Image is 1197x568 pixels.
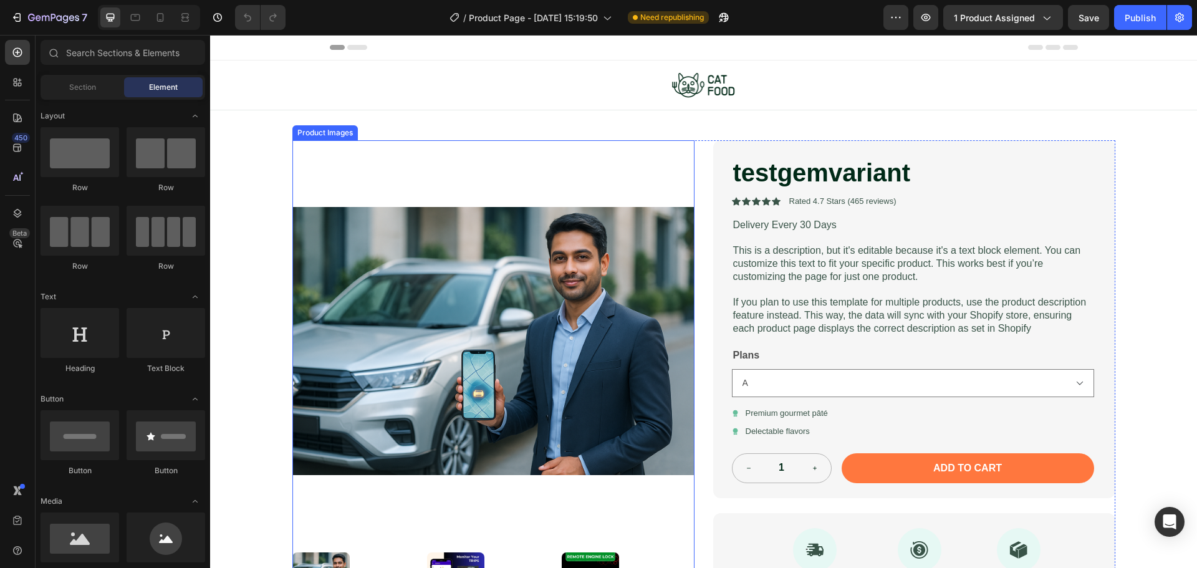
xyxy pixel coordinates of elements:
h1: testgemvariant [522,120,884,155]
button: 7 [5,5,93,30]
span: Toggle open [185,389,205,409]
div: Button [127,465,205,476]
p: If you plan to use this template for multiple products, use the product description feature inste... [523,261,883,300]
span: Toggle open [185,287,205,307]
span: Need republishing [640,12,704,23]
button: 1 product assigned [943,5,1063,30]
span: Media [41,496,62,507]
p: This is a description, but it's editable because it's a text block element. You can customize thi... [523,209,883,248]
legend: Plans [522,312,551,329]
span: Element [149,82,178,93]
span: Save [1079,12,1099,23]
div: Button [41,465,119,476]
p: Rated 4.7 Stars (465 reviews) [579,161,686,172]
p: 7 [82,10,87,25]
button: Add to cart [632,418,884,449]
p: Delectable flavors [536,392,600,402]
span: Button [41,393,64,405]
div: Undo/Redo [235,5,286,30]
p: Delivery Every 30 Days [523,184,883,197]
div: Row [127,261,205,272]
span: Toggle open [185,106,205,126]
div: Row [127,182,205,193]
div: Row [41,182,119,193]
div: Heading [41,363,119,374]
input: Search Sections & Elements [41,40,205,65]
span: Toggle open [185,491,205,511]
button: Publish [1114,5,1166,30]
div: Add to cart [723,427,792,440]
span: 1 product assigned [954,11,1035,24]
p: Premium gourmet pâté [536,373,618,384]
div: Beta [9,228,30,238]
span: Layout [41,110,65,122]
div: Publish [1125,11,1156,24]
button: Save [1068,5,1109,30]
iframe: Design area [210,35,1197,568]
div: Row [41,261,119,272]
span: Product Page - [DATE] 15:19:50 [469,11,598,24]
div: 450 [12,133,30,143]
span: / [463,11,466,24]
div: Text Block [127,363,205,374]
span: Section [69,82,96,93]
div: Open Intercom Messenger [1155,507,1185,537]
button: increment [589,419,621,448]
button: decrement [522,419,555,448]
input: quantity [555,419,589,448]
span: Text [41,291,56,302]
